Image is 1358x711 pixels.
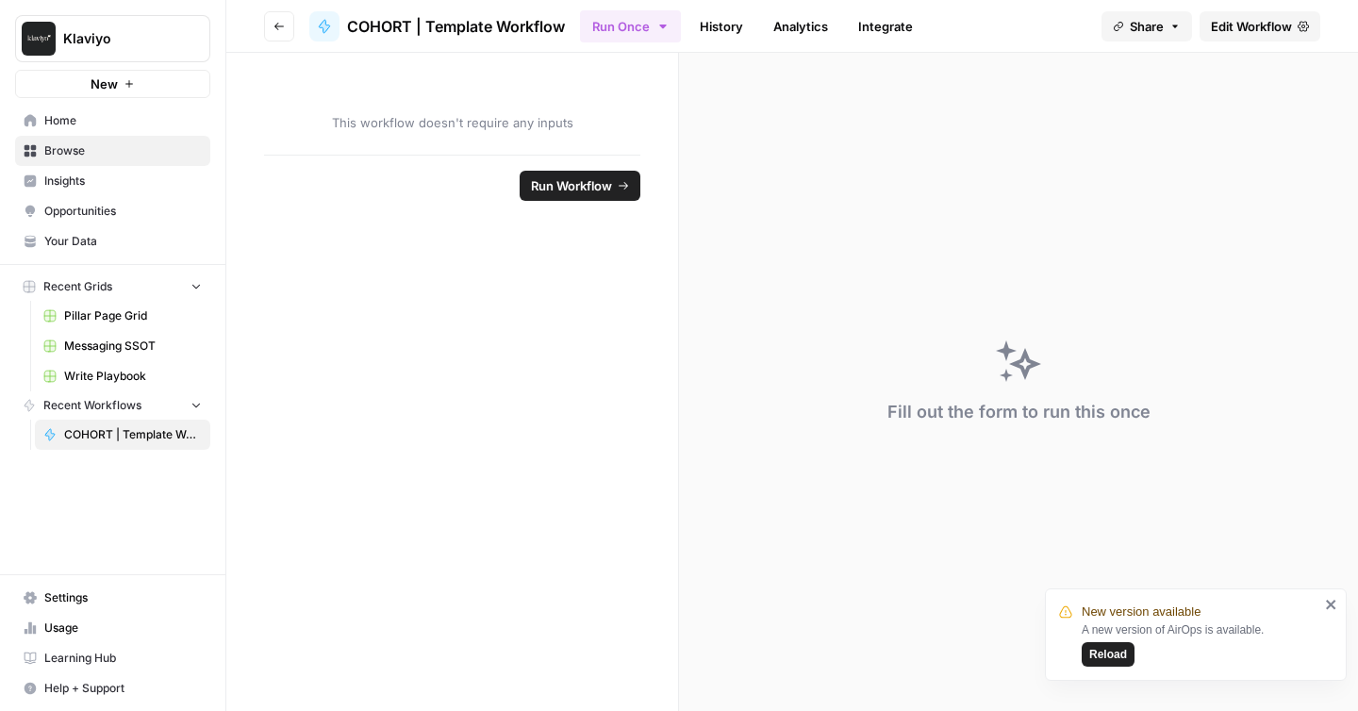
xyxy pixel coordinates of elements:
[15,583,210,613] a: Settings
[44,650,202,667] span: Learning Hub
[15,15,210,62] button: Workspace: Klaviyo
[15,70,210,98] button: New
[64,368,202,385] span: Write Playbook
[762,11,839,41] a: Analytics
[44,112,202,129] span: Home
[15,136,210,166] a: Browse
[22,22,56,56] img: Klaviyo Logo
[520,171,640,201] button: Run Workflow
[35,331,210,361] a: Messaging SSOT
[44,620,202,637] span: Usage
[531,176,612,195] span: Run Workflow
[688,11,754,41] a: History
[15,673,210,703] button: Help + Support
[887,399,1151,425] div: Fill out the form to run this once
[44,680,202,697] span: Help + Support
[1325,597,1338,612] button: close
[43,397,141,414] span: Recent Workflows
[309,11,565,41] a: COHORT | Template Workflow
[44,142,202,159] span: Browse
[91,74,118,93] span: New
[347,15,565,38] span: COHORT | Template Workflow
[1082,642,1134,667] button: Reload
[1130,17,1164,36] span: Share
[64,426,202,443] span: COHORT | Template Workflow
[847,11,924,41] a: Integrate
[264,113,640,132] span: This workflow doesn't require any inputs
[64,307,202,324] span: Pillar Page Grid
[1211,17,1292,36] span: Edit Workflow
[44,203,202,220] span: Opportunities
[64,338,202,355] span: Messaging SSOT
[1101,11,1192,41] button: Share
[1082,621,1319,667] div: A new version of AirOps is available.
[44,589,202,606] span: Settings
[1089,646,1127,663] span: Reload
[15,166,210,196] a: Insights
[15,106,210,136] a: Home
[15,196,210,226] a: Opportunities
[580,10,681,42] button: Run Once
[1082,603,1201,621] span: New version available
[15,643,210,673] a: Learning Hub
[1200,11,1320,41] a: Edit Workflow
[35,420,210,450] a: COHORT | Template Workflow
[35,301,210,331] a: Pillar Page Grid
[44,173,202,190] span: Insights
[44,233,202,250] span: Your Data
[15,226,210,256] a: Your Data
[15,613,210,643] a: Usage
[15,391,210,420] button: Recent Workflows
[35,361,210,391] a: Write Playbook
[43,278,112,295] span: Recent Grids
[15,273,210,301] button: Recent Grids
[63,29,177,48] span: Klaviyo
